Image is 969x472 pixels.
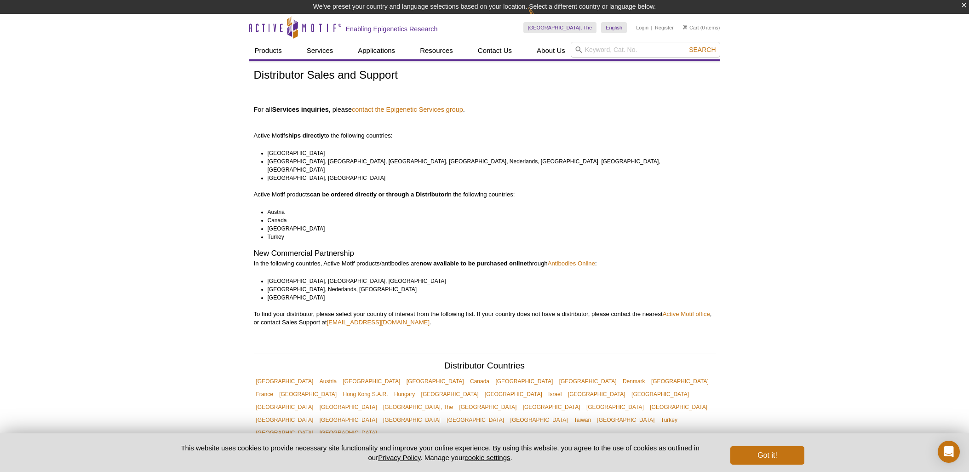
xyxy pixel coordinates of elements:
a: contact the Epigenetic Services group [352,105,463,114]
a: [GEOGRAPHIC_DATA] [649,375,711,388]
a: [GEOGRAPHIC_DATA] [381,414,443,426]
a: [GEOGRAPHIC_DATA] [457,401,519,414]
li: Turkey [268,233,707,241]
p: In the following countries, Active Motif products/antibodies are through : [254,259,716,268]
a: [GEOGRAPHIC_DATA] [508,414,570,426]
a: [GEOGRAPHIC_DATA] [317,426,379,439]
a: Contact Us [472,42,517,59]
strong: ships directly [285,132,324,139]
p: To find your distributor, please select your country of interest from the following list. If your... [254,310,716,327]
a: Canada [468,375,492,388]
a: [EMAIL_ADDRESS][DOMAIN_NAME] [327,319,430,326]
button: cookie settings [464,454,510,461]
li: [GEOGRAPHIC_DATA], [GEOGRAPHIC_DATA], [GEOGRAPHIC_DATA] [268,277,707,285]
a: Hong Kong S.A.R. [340,388,390,401]
img: Your Cart [683,25,687,29]
a: [GEOGRAPHIC_DATA], The [523,22,596,33]
a: Privacy Policy [378,454,420,461]
a: [GEOGRAPHIC_DATA] [340,375,402,388]
a: Turkey [659,414,680,426]
p: This website uses cookies to provide necessary site functionality and improve your online experie... [165,443,716,462]
a: [GEOGRAPHIC_DATA] [277,388,339,401]
a: Login [636,24,648,31]
li: (0 items) [683,22,720,33]
a: Products [249,42,287,59]
a: Services [301,42,339,59]
a: [GEOGRAPHIC_DATA] [648,401,710,414]
a: Register [655,24,674,31]
strong: can be ordered directly or through a Distributor [310,191,447,198]
li: [GEOGRAPHIC_DATA] [268,294,707,302]
a: [GEOGRAPHIC_DATA], The [381,401,455,414]
a: [GEOGRAPHIC_DATA] [521,401,583,414]
a: [GEOGRAPHIC_DATA] [482,388,545,401]
h2: Enabling Epigenetics Research [346,25,438,33]
a: [GEOGRAPHIC_DATA] [254,414,316,426]
a: [GEOGRAPHIC_DATA] [254,426,316,439]
a: [GEOGRAPHIC_DATA] [493,375,555,388]
button: Search [686,46,718,54]
li: Canada [268,216,707,224]
strong: now available to be purchased online [419,260,527,267]
p: Active Motif products in the following countries: [254,190,716,199]
a: [GEOGRAPHIC_DATA] [254,401,316,414]
a: [GEOGRAPHIC_DATA] [317,414,379,426]
span: Search [689,46,716,53]
a: Active Motif office [663,311,710,317]
a: [GEOGRAPHIC_DATA] [584,401,646,414]
li: Austria [268,208,707,216]
a: [GEOGRAPHIC_DATA] [317,401,379,414]
a: France [254,388,275,401]
h4: For all , please . [254,105,716,114]
h1: Distributor Sales and Support [254,69,716,82]
h2: Distributor Countries [254,362,716,373]
input: Keyword, Cat. No. [571,42,720,58]
a: Taiwan [572,414,593,426]
a: [GEOGRAPHIC_DATA] [566,388,628,401]
a: [GEOGRAPHIC_DATA] [595,414,657,426]
a: About Us [531,42,571,59]
a: Cart [683,24,699,31]
a: [GEOGRAPHIC_DATA] [254,375,316,388]
li: | [651,22,653,33]
a: [GEOGRAPHIC_DATA] [629,388,691,401]
a: Denmark [620,375,648,388]
a: Israel [546,388,564,401]
li: [GEOGRAPHIC_DATA] [268,149,707,157]
a: Applications [352,42,401,59]
a: [GEOGRAPHIC_DATA] [419,388,481,401]
div: Open Intercom Messenger [938,441,960,463]
li: [GEOGRAPHIC_DATA] [268,224,707,233]
a: Resources [414,42,459,59]
p: Active Motif to the following countries: [254,115,716,140]
button: Got it! [730,446,804,465]
li: [GEOGRAPHIC_DATA], Nederlands, [GEOGRAPHIC_DATA] [268,285,707,294]
li: [GEOGRAPHIC_DATA], [GEOGRAPHIC_DATA], [GEOGRAPHIC_DATA], [GEOGRAPHIC_DATA], Nederlands, [GEOGRAPH... [268,157,707,174]
a: Austria [317,375,339,388]
img: Change Here [528,7,552,29]
a: [GEOGRAPHIC_DATA] [404,375,466,388]
a: English [601,22,627,33]
a: [GEOGRAPHIC_DATA] [444,414,506,426]
li: [GEOGRAPHIC_DATA], [GEOGRAPHIC_DATA] [268,174,707,182]
a: Hungary [392,388,417,401]
h2: New Commercial Partnership [254,249,716,258]
a: [GEOGRAPHIC_DATA] [557,375,619,388]
a: Antibodies Online [548,260,595,267]
strong: Services inquiries [272,106,328,113]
